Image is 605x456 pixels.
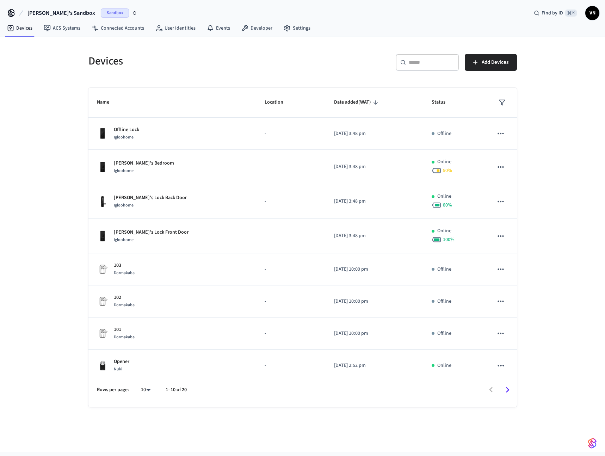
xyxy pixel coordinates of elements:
[528,7,582,19] div: Find by ID⌘ K
[437,193,451,200] p: Online
[114,229,189,236] p: [PERSON_NAME]'s Lock Front Door
[114,168,134,174] span: Igloohome
[97,386,129,394] p: Rows per page:
[114,358,129,365] p: Opener
[114,134,134,140] span: Igloohome
[437,158,451,166] p: Online
[586,7,599,19] span: VN
[97,264,108,275] img: Placeholder Lock Image
[565,10,577,17] span: ⌘ K
[114,160,174,167] p: [PERSON_NAME]'s Bedroom
[114,202,134,208] span: Igloohome
[114,326,135,333] p: 101
[265,163,317,171] p: -
[334,198,415,205] p: [DATE] 3:48 pm
[97,328,108,339] img: Placeholder Lock Image
[465,54,517,71] button: Add Devices
[334,97,380,108] span: Date added(WAT)
[265,97,292,108] span: Location
[443,236,455,243] span: 100 %
[88,88,517,451] table: sticky table
[97,360,108,371] img: Nuki Smart Lock 3.0 Pro Black, Front
[97,128,108,139] img: igloohome_deadbolt_2s
[166,386,187,394] p: 1–10 of 20
[236,22,278,35] a: Developer
[443,202,452,209] span: 80 %
[114,237,134,243] span: Igloohome
[114,366,122,372] span: Nuki
[334,362,415,369] p: [DATE] 2:52 pm
[114,262,135,269] p: 103
[334,298,415,305] p: [DATE] 10:00 pm
[97,97,118,108] span: Name
[443,167,452,174] span: 50 %
[334,266,415,273] p: [DATE] 10:00 pm
[114,270,135,276] span: Dormakaba
[334,232,415,240] p: [DATE] 3:48 pm
[437,130,451,137] p: Offline
[334,163,415,171] p: [DATE] 3:48 pm
[265,130,317,137] p: -
[588,438,597,449] img: SeamLogoGradient.69752ec5.svg
[334,330,415,337] p: [DATE] 10:00 pm
[542,10,563,17] span: Find by ID
[114,126,139,134] p: Offline Lock
[114,334,135,340] span: Dormakaba
[265,266,317,273] p: -
[27,9,95,17] span: [PERSON_NAME]'s Sandbox
[86,22,150,35] a: Connected Accounts
[265,198,317,205] p: -
[114,302,135,308] span: Dormakaba
[97,230,108,242] img: igloohome_deadbolt_2s
[265,330,317,337] p: -
[201,22,236,35] a: Events
[97,161,108,173] img: igloohome_deadbolt_2e
[437,227,451,235] p: Online
[114,194,187,202] p: [PERSON_NAME]'s Lock Back Door
[437,266,451,273] p: Offline
[97,296,108,307] img: Placeholder Lock Image
[265,362,317,369] p: -
[499,382,516,398] button: Go to next page
[101,8,129,18] span: Sandbox
[432,97,455,108] span: Status
[265,232,317,240] p: -
[88,54,298,68] h5: Devices
[265,298,317,305] p: -
[437,362,451,369] p: Online
[585,6,599,20] button: VN
[150,22,201,35] a: User Identities
[38,22,86,35] a: ACS Systems
[437,298,451,305] p: Offline
[137,385,154,395] div: 10
[1,22,38,35] a: Devices
[114,294,135,301] p: 102
[482,58,508,67] span: Add Devices
[97,196,108,207] img: igloohome_mortise_2
[278,22,316,35] a: Settings
[437,330,451,337] p: Offline
[334,130,415,137] p: [DATE] 3:48 pm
